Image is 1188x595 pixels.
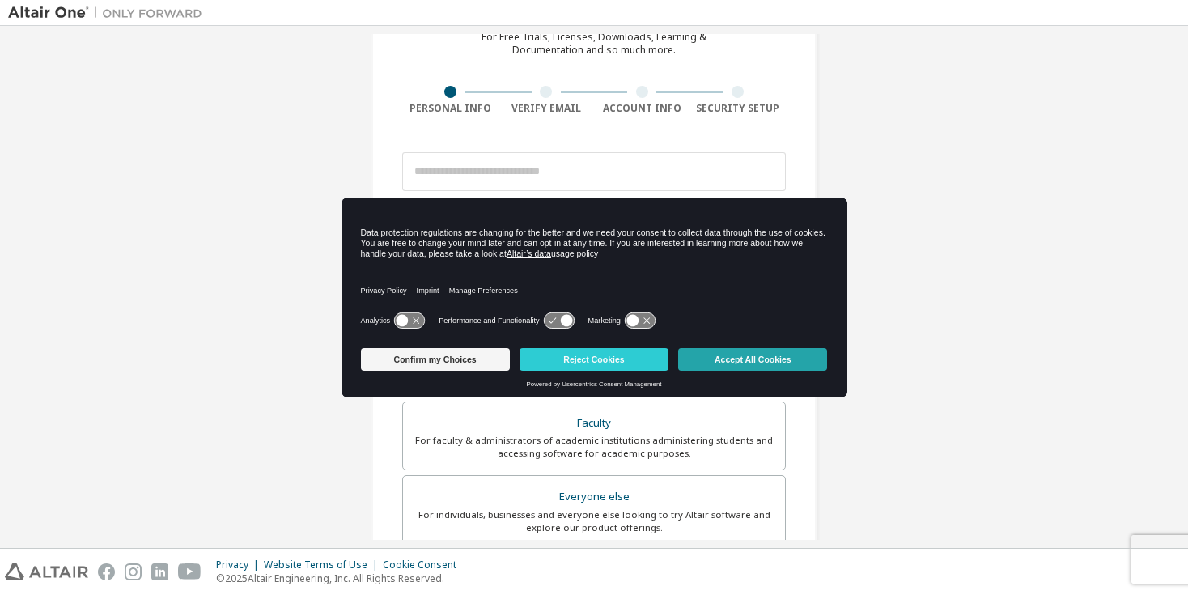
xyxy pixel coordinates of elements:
div: For faculty & administrators of academic institutions administering students and accessing softwa... [413,434,775,460]
div: Website Terms of Use [264,559,383,572]
div: Privacy [216,559,264,572]
div: Personal Info [402,102,499,115]
div: Cookie Consent [383,559,466,572]
img: facebook.svg [98,563,115,580]
div: Verify Email [499,102,595,115]
div: For Free Trials, Licenses, Downloads, Learning & Documentation and so much more. [482,31,706,57]
img: instagram.svg [125,563,142,580]
img: altair_logo.svg [5,563,88,580]
img: Altair One [8,5,210,21]
img: linkedin.svg [151,563,168,580]
p: © 2025 Altair Engineering, Inc. All Rights Reserved. [216,572,466,585]
img: youtube.svg [178,563,202,580]
div: Security Setup [690,102,787,115]
div: Faculty [413,412,775,435]
div: For individuals, businesses and everyone else looking to try Altair software and explore our prod... [413,508,775,534]
div: Account Info [594,102,690,115]
div: Everyone else [413,486,775,508]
